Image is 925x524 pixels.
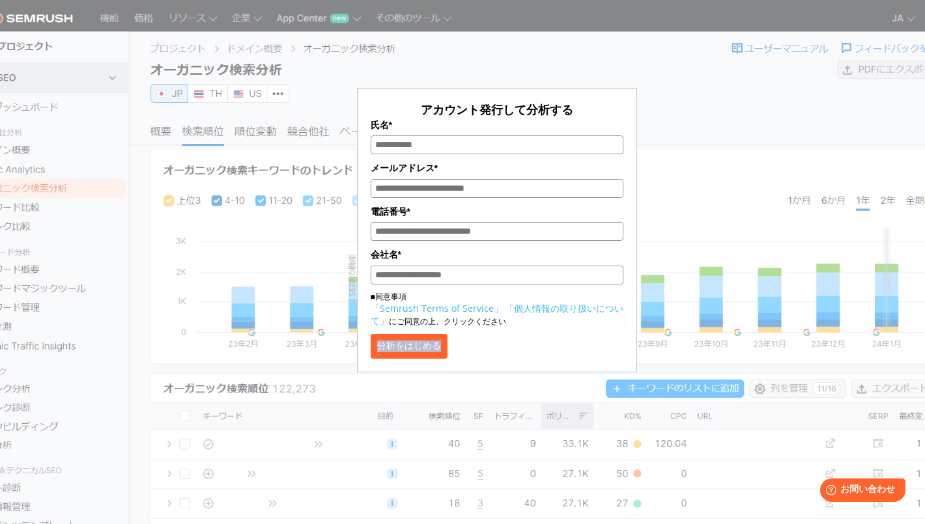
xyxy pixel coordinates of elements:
[371,204,623,219] label: 電話番号*
[371,334,448,359] button: 分析をはじめる
[809,473,911,510] iframe: Help widget launcher
[371,302,623,327] a: 「個人情報の取り扱いについて」
[371,161,623,175] label: メールアドレス*
[371,302,503,314] a: 「Semrush Terms of Service」
[371,291,623,327] p: ■同意事項 にご同意の上、クリックください
[421,102,573,117] span: アカウント発行して分析する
